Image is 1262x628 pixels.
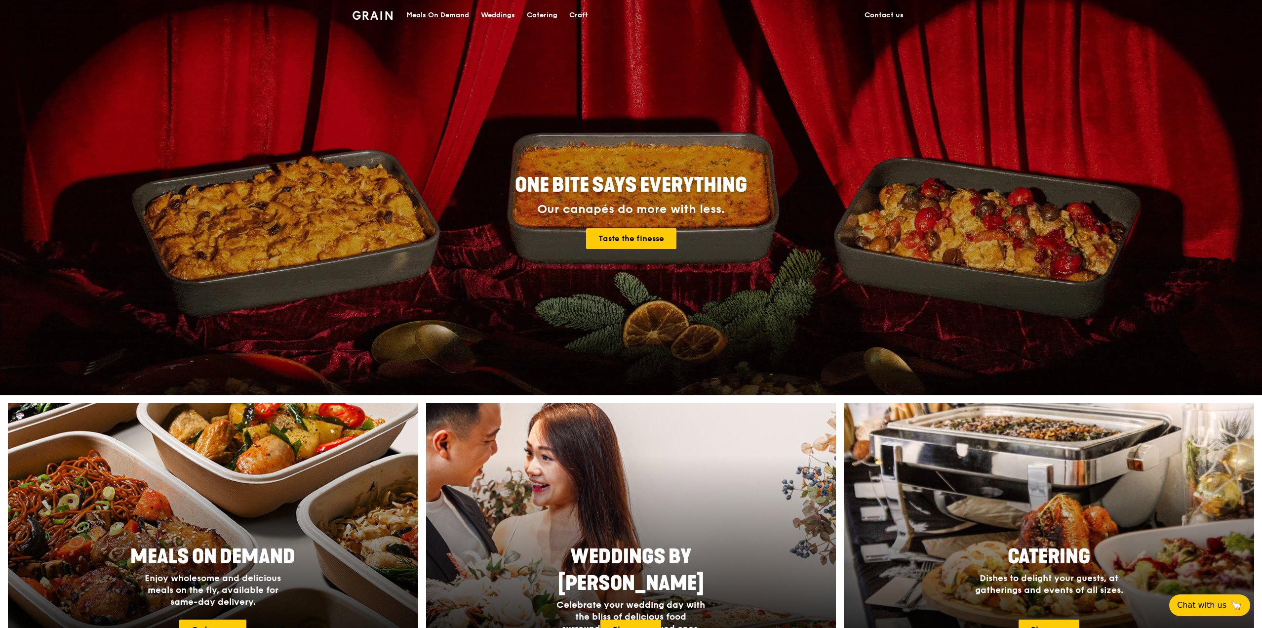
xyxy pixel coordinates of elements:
a: Taste the finesse [586,228,676,249]
span: Weddings by [PERSON_NAME] [558,545,704,595]
span: Dishes to delight your guests, at gatherings and events of all sizes. [975,573,1123,595]
span: Meals On Demand [130,545,295,569]
div: Catering [527,0,557,30]
div: Weddings [481,0,515,30]
span: Catering [1008,545,1090,569]
a: Contact us [859,0,909,30]
span: Enjoy wholesome and delicious meals on the fly, available for same-day delivery. [145,573,281,607]
div: Craft [569,0,588,30]
a: Weddings [475,0,521,30]
div: Our canapés do more with less. [453,203,809,216]
button: Chat with us🦙 [1169,594,1250,616]
span: 🦙 [1230,599,1242,611]
span: ONE BITE SAYS EVERYTHING [515,173,747,197]
a: Catering [521,0,563,30]
div: Meals On Demand [406,0,469,30]
span: Chat with us [1177,599,1226,611]
a: Craft [563,0,594,30]
img: Grain [353,11,393,20]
